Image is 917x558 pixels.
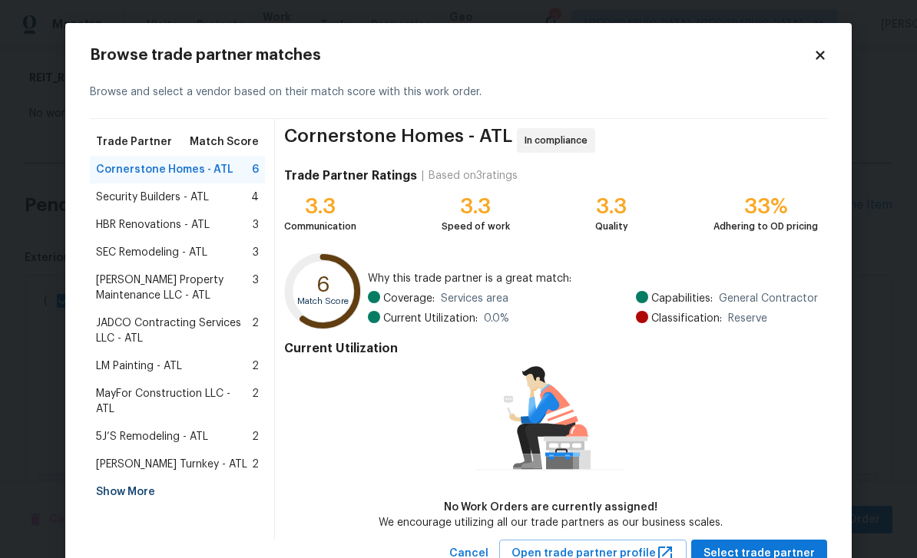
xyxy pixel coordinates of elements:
[96,134,172,150] span: Trade Partner
[96,429,208,444] span: 5J’S Remodeling - ATL
[713,219,818,234] div: Adhering to OD pricing
[251,190,259,205] span: 4
[96,386,252,417] span: MayFor Construction LLC - ATL
[284,128,512,153] span: Cornerstone Homes - ATL
[429,168,518,183] div: Based on 3 ratings
[284,341,818,356] h4: Current Utilization
[252,429,259,444] span: 2
[383,291,435,306] span: Coverage:
[651,311,722,326] span: Classification:
[316,274,330,296] text: 6
[96,245,207,260] span: SEC Remodeling - ATL
[90,478,265,506] div: Show More
[284,168,417,183] h4: Trade Partner Ratings
[96,162,233,177] span: Cornerstone Homes - ATL
[651,291,713,306] span: Capabilities:
[90,66,827,119] div: Browse and select a vendor based on their match score with this work order.
[728,311,767,326] span: Reserve
[96,315,252,346] span: JADCO Contracting Services LLC - ATL
[252,457,259,472] span: 2
[484,311,509,326] span: 0.0 %
[253,217,259,233] span: 3
[252,162,259,177] span: 6
[442,219,510,234] div: Speed of work
[368,271,818,286] span: Why this trade partner is a great match:
[417,168,429,183] div: |
[441,291,508,306] span: Services area
[96,457,247,472] span: [PERSON_NAME] Turnkey - ATL
[525,133,594,148] span: In compliance
[713,199,818,214] div: 33%
[595,219,628,234] div: Quality
[90,48,813,63] h2: Browse trade partner matches
[284,219,356,234] div: Communication
[442,199,510,214] div: 3.3
[96,272,253,303] span: [PERSON_NAME] Property Maintenance LLC - ATL
[297,297,349,305] text: Match Score
[379,500,723,515] div: No Work Orders are currently assigned!
[96,190,209,205] span: Security Builders - ATL
[719,291,818,306] span: General Contractor
[379,515,723,530] div: We encourage utilizing all our trade partners as our business scales.
[253,245,259,260] span: 3
[595,199,628,214] div: 3.3
[96,358,182,374] span: LM Painting - ATL
[252,358,259,374] span: 2
[190,134,259,150] span: Match Score
[284,199,356,214] div: 3.3
[252,386,259,417] span: 2
[253,272,259,303] span: 3
[252,315,259,346] span: 2
[96,217,210,233] span: HBR Renovations - ATL
[383,311,478,326] span: Current Utilization:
